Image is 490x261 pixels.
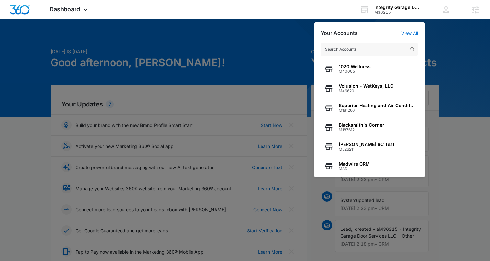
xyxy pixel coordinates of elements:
[321,137,418,156] button: [PERSON_NAME] BC TestM326211
[339,108,415,113] span: M181266
[321,59,418,79] button: 1020 WellnessM40005
[50,6,80,13] span: Dashboard
[339,89,393,93] span: M46620
[321,30,358,36] h2: Your Accounts
[374,5,422,10] div: account name
[339,167,370,171] span: MAD
[321,118,418,137] button: Blacksmith's CornerM187612
[339,147,394,152] span: M326211
[339,142,394,147] span: [PERSON_NAME] BC Test
[374,10,422,15] div: account id
[339,64,371,69] span: 1020 Wellness
[321,43,418,56] input: Search Accounts
[339,122,384,128] span: Blacksmith's Corner
[339,161,370,167] span: Madwire CRM
[321,79,418,98] button: Volusion - WetKeys, LLCM46620
[321,98,418,118] button: Superior Heating and Air ConditioningM181266
[321,156,418,176] button: Madwire CRMMAD
[339,128,384,132] span: M187612
[339,69,371,74] span: M40005
[339,83,393,89] span: Volusion - WetKeys, LLC
[339,103,415,108] span: Superior Heating and Air Conditioning
[401,31,418,36] a: View All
